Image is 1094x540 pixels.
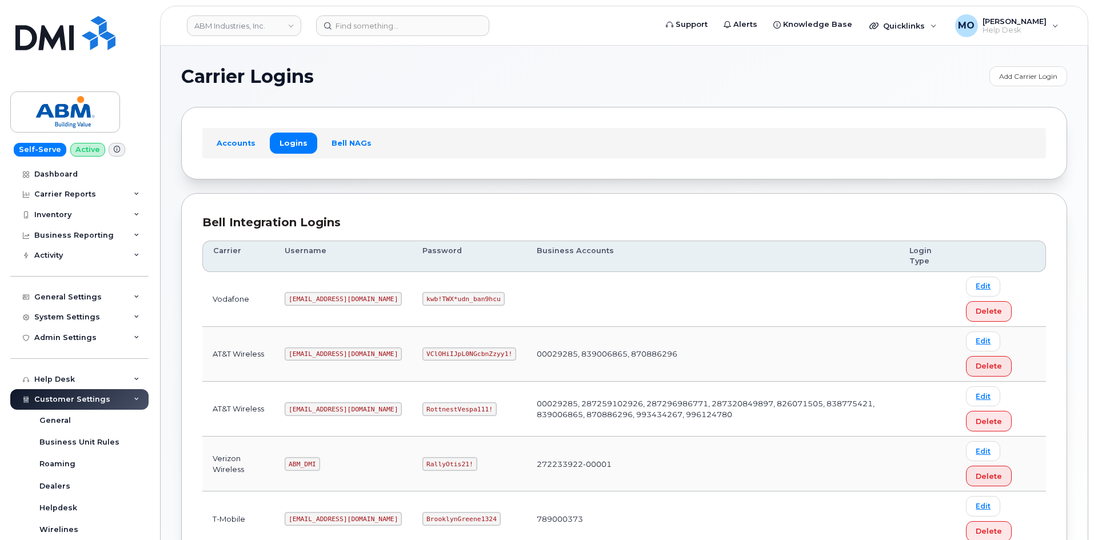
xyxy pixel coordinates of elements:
[270,133,317,153] a: Logins
[966,301,1012,322] button: Delete
[966,277,1000,297] a: Edit
[422,457,477,471] code: RallyOtis21!
[285,512,402,526] code: [EMAIL_ADDRESS][DOMAIN_NAME]
[976,416,1002,427] span: Delete
[181,68,314,85] span: Carrier Logins
[976,526,1002,537] span: Delete
[976,471,1002,482] span: Delete
[976,306,1002,317] span: Delete
[526,241,899,272] th: Business Accounts
[207,133,265,153] a: Accounts
[989,66,1067,86] a: Add Carrier Login
[202,241,274,272] th: Carrier
[422,512,500,526] code: BrooklynGreene1324
[274,241,412,272] th: Username
[966,441,1000,461] a: Edit
[966,331,1000,351] a: Edit
[285,457,320,471] code: ABM_DMI
[202,214,1046,231] div: Bell Integration Logins
[412,241,526,272] th: Password
[285,347,402,361] code: [EMAIL_ADDRESS][DOMAIN_NAME]
[526,327,899,382] td: 00029285, 839006865, 870886296
[285,292,402,306] code: [EMAIL_ADDRESS][DOMAIN_NAME]
[202,382,274,437] td: AT&T Wireless
[422,292,504,306] code: kwb!TWX*udn_ban9hcu
[966,386,1000,406] a: Edit
[966,356,1012,377] button: Delete
[322,133,381,153] a: Bell NAGs
[966,411,1012,431] button: Delete
[202,327,274,382] td: AT&T Wireless
[422,402,497,416] code: RottnestVespa111!
[966,466,1012,486] button: Delete
[526,382,899,437] td: 00029285, 287259102926, 287296986771, 287320849897, 826071505, 838775421, 839006865, 870886296, 9...
[899,241,956,272] th: Login Type
[202,437,274,491] td: Verizon Wireless
[202,272,274,327] td: Vodafone
[966,496,1000,516] a: Edit
[285,402,402,416] code: [EMAIL_ADDRESS][DOMAIN_NAME]
[422,347,516,361] code: VClOHiIJpL0NGcbnZzyy1!
[976,361,1002,371] span: Delete
[526,437,899,491] td: 272233922-00001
